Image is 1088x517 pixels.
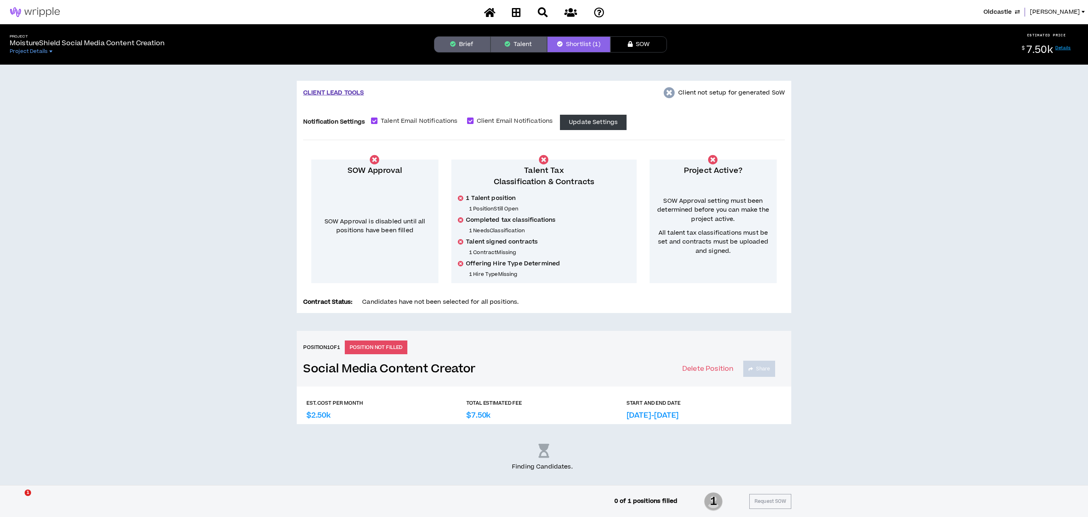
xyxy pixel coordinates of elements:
[983,8,1012,17] span: Oldcastle
[1027,33,1066,38] p: ESTIMATED PRICE
[682,361,734,377] button: Delete Position
[466,410,491,421] p: $7.50k
[25,490,31,496] span: 1
[474,117,556,126] span: Client Email Notifications
[491,36,547,53] button: Talent
[8,490,27,509] iframe: Intercom live chat
[627,410,679,421] p: [DATE]-[DATE]
[434,36,491,53] button: Brief
[560,115,627,130] button: Update Settings
[303,362,476,376] a: Social Media Content Creator
[1055,45,1071,51] a: Details
[306,410,331,421] p: $2.50k
[656,197,770,224] span: SOW Approval setting must been determined before you can make the project active.
[743,361,775,377] button: Share
[547,36,610,53] button: Shortlist (1)
[303,115,365,129] label: Notification Settings
[466,399,522,407] p: TOTAL ESTIMATED FEE
[610,36,667,53] button: SOW
[10,38,165,48] p: MoistureShield Social Media Content Creation
[1030,8,1080,17] span: [PERSON_NAME]
[469,249,630,256] p: 1 Contract Missing
[303,344,340,351] h6: Position 1 of 1
[749,494,791,509] button: Request SOW
[345,340,408,354] p: POSITION NOT FILLED
[469,271,630,277] p: 1 Hire Type Missing
[656,229,770,256] span: All talent tax classifications must be set and contracts must be uploaded and signed.
[458,165,630,188] p: Talent Tax Classification & Contracts
[678,88,785,97] p: Client not setup for generated SoW
[362,298,519,306] span: Candidates have not been selected for all positions.
[469,227,630,234] p: 1 Needs Classification
[1026,43,1053,57] span: 7.50k
[983,8,1020,17] button: Oldcastle
[466,260,560,268] span: Offering Hire Type Determined
[10,48,48,55] span: Project Details
[303,298,352,307] p: Contract Status:
[627,399,681,407] p: START AND END DATE
[704,492,723,512] span: 1
[377,117,461,126] span: Talent Email Notifications
[10,34,165,39] h5: Project
[469,206,630,212] p: 1 Position Still Open
[325,217,426,235] span: SOW Approval is disabled until all positions have been filled
[466,216,556,224] span: Completed tax classifications
[318,165,432,177] p: SOW Approval
[466,238,538,246] span: Talent signed contracts
[303,88,364,97] p: CLIENT LEAD TOOLS
[306,399,363,407] p: EST. COST PER MONTH
[656,165,770,177] p: Project Active?
[512,462,576,471] p: Finding Candidates .
[1022,45,1025,52] sup: $
[466,194,516,202] span: 1 Talent position
[614,497,677,506] p: 0 of 1 positions filled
